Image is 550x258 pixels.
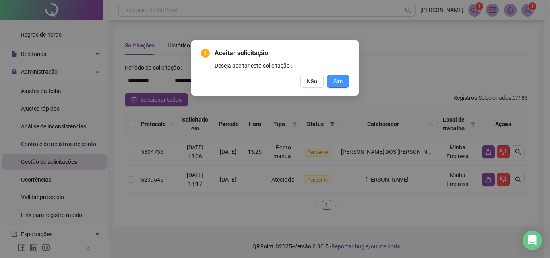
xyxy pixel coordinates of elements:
[327,75,349,88] button: Sim
[215,48,349,58] span: Aceitar solicitação
[523,231,542,250] div: Open Intercom Messenger
[201,49,210,58] span: exclamation-circle
[215,61,349,70] div: Deseja aceitar esta solicitação?
[307,77,317,86] span: Não
[333,77,343,86] span: Sim
[300,75,324,88] button: Não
